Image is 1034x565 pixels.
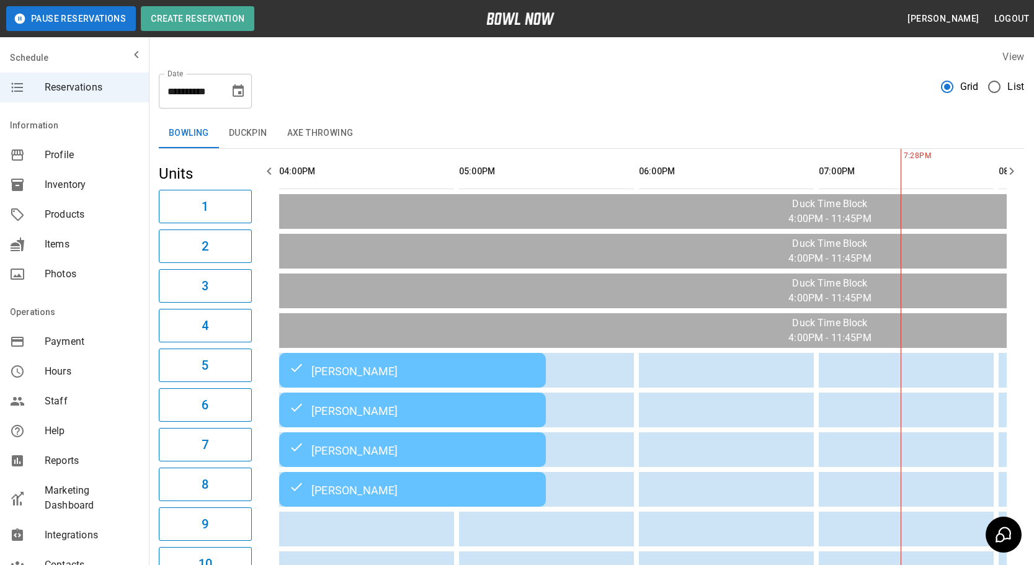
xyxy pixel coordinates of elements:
label: View [1002,51,1024,63]
span: Grid [960,79,979,94]
span: Marketing Dashboard [45,483,139,513]
span: Profile [45,148,139,162]
th: 06:00PM [639,154,814,189]
span: Products [45,207,139,222]
button: 7 [159,428,252,461]
img: logo [486,12,555,25]
span: List [1007,79,1024,94]
div: inventory tabs [159,118,1024,148]
button: Logout [989,7,1034,30]
div: [PERSON_NAME] [289,363,536,378]
span: 7:28PM [901,150,904,162]
span: Help [45,424,139,438]
span: Reservations [45,80,139,95]
button: 5 [159,349,252,382]
th: 04:00PM [279,154,454,189]
button: 8 [159,468,252,501]
span: Staff [45,394,139,409]
h6: 8 [202,474,208,494]
div: [PERSON_NAME] [289,482,536,497]
button: [PERSON_NAME] [903,7,984,30]
h6: 9 [202,514,208,534]
button: 2 [159,229,252,263]
div: [PERSON_NAME] [289,442,536,457]
span: Inventory [45,177,139,192]
button: Create Reservation [141,6,254,31]
button: 6 [159,388,252,422]
h6: 3 [202,276,208,296]
button: 3 [159,269,252,303]
h6: 5 [202,355,208,375]
span: Photos [45,267,139,282]
h5: Units [159,164,252,184]
div: [PERSON_NAME] [289,403,536,417]
button: 4 [159,309,252,342]
button: Choose date, selected date is Sep 11, 2025 [226,79,251,104]
span: Integrations [45,528,139,543]
h6: 1 [202,197,208,216]
h6: 7 [202,435,208,455]
th: 05:00PM [459,154,634,189]
h6: 4 [202,316,208,336]
span: Hours [45,364,139,379]
span: Reports [45,453,139,468]
h6: 2 [202,236,208,256]
button: 9 [159,507,252,541]
button: 1 [159,190,252,223]
h6: 6 [202,395,208,415]
span: Payment [45,334,139,349]
span: Items [45,237,139,252]
button: Bowling [159,118,219,148]
button: Duckpin [219,118,277,148]
button: Pause Reservations [6,6,136,31]
button: Axe Throwing [277,118,363,148]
